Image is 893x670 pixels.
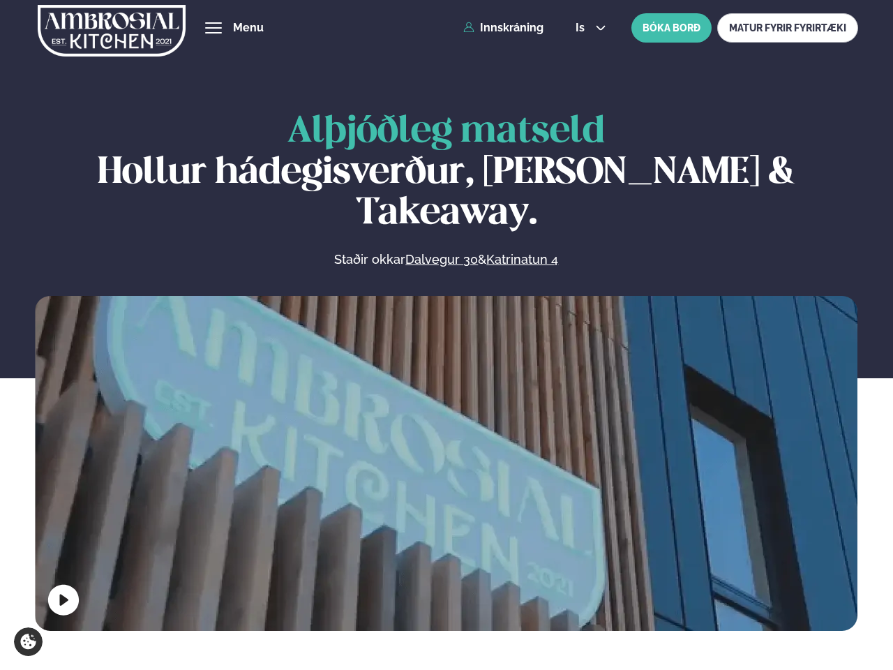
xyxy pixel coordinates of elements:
[717,13,858,43] a: MATUR FYRIR FYRIRTÆKI
[486,251,558,268] a: Katrinatun 4
[287,114,605,149] span: Alþjóðleg matseld
[463,22,543,34] a: Innskráning
[183,251,710,268] p: Staðir okkar &
[14,627,43,656] a: Cookie settings
[631,13,712,43] button: BÓKA BORÐ
[576,22,589,33] span: is
[38,2,186,59] img: logo
[564,22,617,33] button: is
[405,251,478,268] a: Dalvegur 30
[35,112,857,234] h1: Hollur hádegisverður, [PERSON_NAME] & Takeaway.
[205,20,222,36] button: hamburger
